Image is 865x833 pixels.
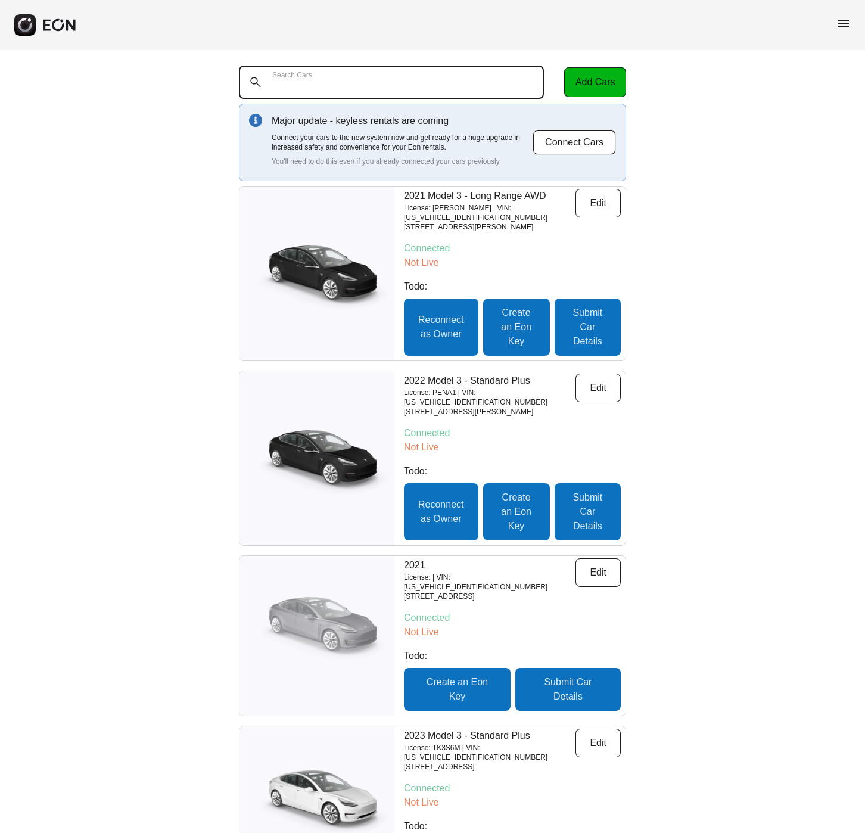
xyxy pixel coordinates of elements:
p: Todo: [404,649,621,663]
p: [STREET_ADDRESS] [404,762,575,772]
button: Create an Eon Key [404,668,511,711]
p: Not Live [404,256,621,270]
p: 2021 Model 3 - Long Range AWD [404,189,575,203]
p: You'll need to do this even if you already connected your cars previously. [272,157,533,166]
p: Connected [404,241,621,256]
button: Submit Car Details [555,299,621,356]
p: Connected [404,611,621,625]
img: info [249,114,262,127]
button: Add Cars [564,67,626,97]
button: Edit [575,729,621,757]
p: 2023 Model 3 - Standard Plus [404,729,575,743]
img: car [239,597,394,675]
p: [STREET_ADDRESS][PERSON_NAME] [404,407,575,416]
button: Reconnect as Owner [404,483,478,540]
p: Connect your cars to the new system now and get ready for a huge upgrade in increased safety and ... [272,133,533,152]
p: Todo: [404,279,621,294]
label: Search Cars [272,70,312,80]
p: 2022 Model 3 - Standard Plus [404,374,575,388]
img: car [239,419,394,497]
span: menu [836,16,851,30]
p: [STREET_ADDRESS] [404,592,575,601]
p: 2021 [404,558,575,573]
p: [STREET_ADDRESS][PERSON_NAME] [404,222,575,232]
button: Connect Cars [533,130,616,155]
p: Not Live [404,625,621,639]
p: Connected [404,781,621,795]
p: Connected [404,426,621,440]
p: License: | VIN: [US_VEHICLE_IDENTIFICATION_NUMBER] [404,573,575,592]
button: Submit Car Details [555,483,621,540]
button: Edit [575,189,621,217]
button: Edit [575,558,621,587]
button: Edit [575,374,621,402]
button: Submit Car Details [515,668,621,711]
p: License: TK3S6M | VIN: [US_VEHICLE_IDENTIFICATION_NUMBER] [404,743,575,762]
p: License: [PERSON_NAME] | VIN: [US_VEHICLE_IDENTIFICATION_NUMBER] [404,203,575,222]
p: Not Live [404,440,621,455]
p: Todo: [404,464,621,478]
img: car [239,235,394,312]
button: Create an Eon Key [483,299,550,356]
button: Reconnect as Owner [404,299,478,356]
p: Major update - keyless rentals are coming [272,114,533,128]
button: Create an Eon Key [483,483,550,540]
p: License: PENA1 | VIN: [US_VEHICLE_IDENTIFICATION_NUMBER] [404,388,575,407]
p: Not Live [404,795,621,810]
